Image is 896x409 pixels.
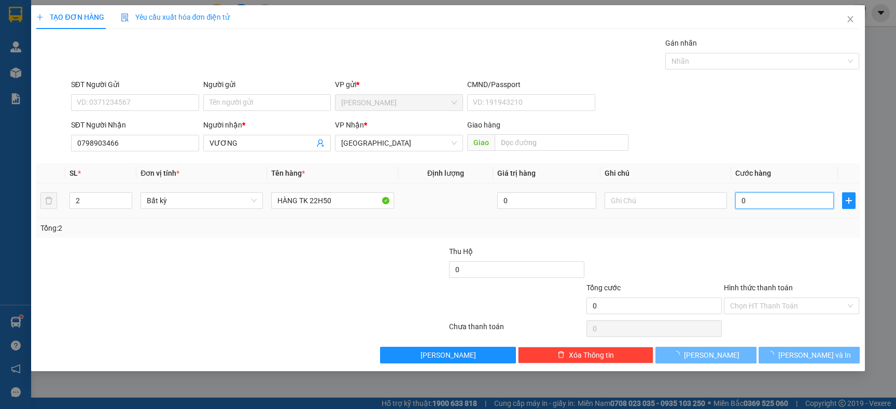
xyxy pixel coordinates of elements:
[13,13,65,65] img: logo.jpg
[67,15,100,82] b: BIÊN NHẬN GỬI HÀNG
[448,321,585,339] div: Chưa thanh toán
[467,79,595,90] div: CMND/Passport
[605,192,727,209] input: Ghi Chú
[842,192,855,209] button: plus
[36,13,104,21] span: TẠO ĐƠN HÀNG
[121,13,129,22] img: icon
[846,15,855,23] span: close
[69,169,78,177] span: SL
[40,222,346,234] div: Tổng: 2
[316,139,325,147] span: user-add
[673,351,684,358] span: loading
[518,347,653,363] button: deleteXóa Thông tin
[341,95,457,110] span: Phạm Ngũ Lão
[421,349,476,361] span: [PERSON_NAME]
[735,169,771,177] span: Cước hàng
[759,347,860,363] button: [PERSON_NAME] và In
[71,79,199,90] div: SĐT Người Gửi
[271,169,305,177] span: Tên hàng
[557,351,565,359] span: delete
[665,39,697,47] label: Gán nhãn
[87,49,143,62] li: (c) 2017
[684,349,739,361] span: [PERSON_NAME]
[655,347,757,363] button: [PERSON_NAME]
[40,192,57,209] button: delete
[141,169,179,177] span: Đơn vị tính
[121,13,230,21] span: Yêu cầu xuất hóa đơn điện tử
[335,79,463,90] div: VP gửi
[467,121,500,129] span: Giao hàng
[724,284,793,292] label: Hình thức thanh toán
[767,351,778,358] span: loading
[778,349,851,361] span: [PERSON_NAME] và In
[449,247,473,256] span: Thu Hộ
[203,119,331,131] div: Người nhận
[335,121,364,129] span: VP Nhận
[203,79,331,90] div: Người gửi
[341,135,457,151] span: Nha Trang
[497,192,596,209] input: 0
[497,169,536,177] span: Giá trị hàng
[495,134,628,151] input: Dọc đường
[569,349,614,361] span: Xóa Thông tin
[600,163,731,184] th: Ghi chú
[380,347,515,363] button: [PERSON_NAME]
[427,169,464,177] span: Định lượng
[36,13,44,21] span: plus
[13,67,59,116] b: [PERSON_NAME]
[271,192,394,209] input: VD: Bàn, Ghế
[113,13,137,38] img: logo.jpg
[836,5,865,34] button: Close
[843,196,855,205] span: plus
[147,193,257,208] span: Bất kỳ
[586,284,621,292] span: Tổng cước
[71,119,199,131] div: SĐT Người Nhận
[467,134,495,151] span: Giao
[87,39,143,48] b: [DOMAIN_NAME]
